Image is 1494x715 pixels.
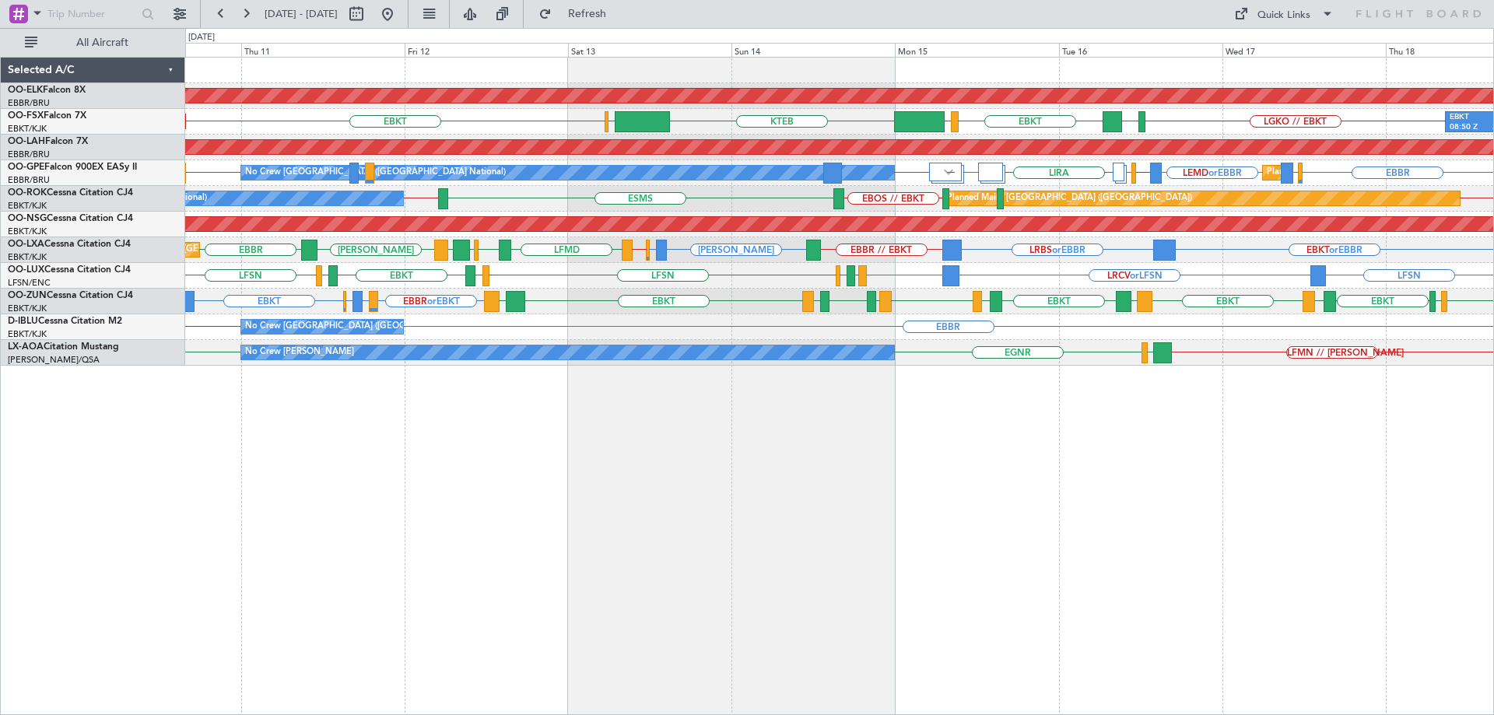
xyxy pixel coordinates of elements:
[8,317,38,326] span: D-IBLU
[1222,43,1386,57] div: Wed 17
[8,149,50,160] a: EBBR/BRU
[1226,2,1341,26] button: Quick Links
[555,9,620,19] span: Refresh
[8,111,44,121] span: OO-FSX
[8,291,133,300] a: OO-ZUNCessna Citation CJ4
[8,188,133,198] a: OO-ROKCessna Citation CJ4
[8,123,47,135] a: EBKT/KJK
[405,43,568,57] div: Fri 12
[47,2,137,26] input: Trip Number
[8,291,47,300] span: OO-ZUN
[731,43,895,57] div: Sun 14
[8,265,44,275] span: OO-LUX
[8,277,51,289] a: LFSN/ENC
[8,86,86,95] a: OO-ELKFalcon 8X
[8,86,43,95] span: OO-ELK
[8,342,119,352] a: LX-AOACitation Mustang
[944,169,953,175] img: arrow-gray.svg
[8,265,131,275] a: OO-LUXCessna Citation CJ4
[947,187,1192,210] div: Planned Maint [GEOGRAPHIC_DATA] ([GEOGRAPHIC_DATA])
[895,43,1058,57] div: Mon 15
[40,37,164,48] span: All Aircraft
[241,43,405,57] div: Thu 11
[1059,43,1222,57] div: Tue 16
[265,7,338,21] span: [DATE] - [DATE]
[1450,122,1485,133] div: 08:50 Z
[8,214,47,223] span: OO-NSG
[8,111,86,121] a: OO-FSXFalcon 7X
[1450,112,1485,123] div: EBKT
[8,188,47,198] span: OO-ROK
[8,240,44,249] span: OO-LXA
[8,163,137,172] a: OO-GPEFalcon 900EX EASy II
[568,43,731,57] div: Sat 13
[8,303,47,314] a: EBKT/KJK
[245,315,506,338] div: No Crew [GEOGRAPHIC_DATA] ([GEOGRAPHIC_DATA] National)
[8,214,133,223] a: OO-NSGCessna Citation CJ4
[531,2,625,26] button: Refresh
[8,240,131,249] a: OO-LXACessna Citation CJ4
[245,341,354,364] div: No Crew [PERSON_NAME]
[8,174,50,186] a: EBBR/BRU
[8,328,47,340] a: EBKT/KJK
[245,161,506,184] div: No Crew [GEOGRAPHIC_DATA] ([GEOGRAPHIC_DATA] National)
[8,317,122,326] a: D-IBLUCessna Citation M2
[1257,8,1310,23] div: Quick Links
[8,342,44,352] span: LX-AOA
[8,137,88,146] a: OO-LAHFalcon 7X
[8,354,100,366] a: [PERSON_NAME]/QSA
[8,226,47,237] a: EBKT/KJK
[8,251,47,263] a: EBKT/KJK
[8,97,50,109] a: EBBR/BRU
[8,163,44,172] span: OO-GPE
[17,30,169,55] button: All Aircraft
[8,200,47,212] a: EBKT/KJK
[8,137,45,146] span: OO-LAH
